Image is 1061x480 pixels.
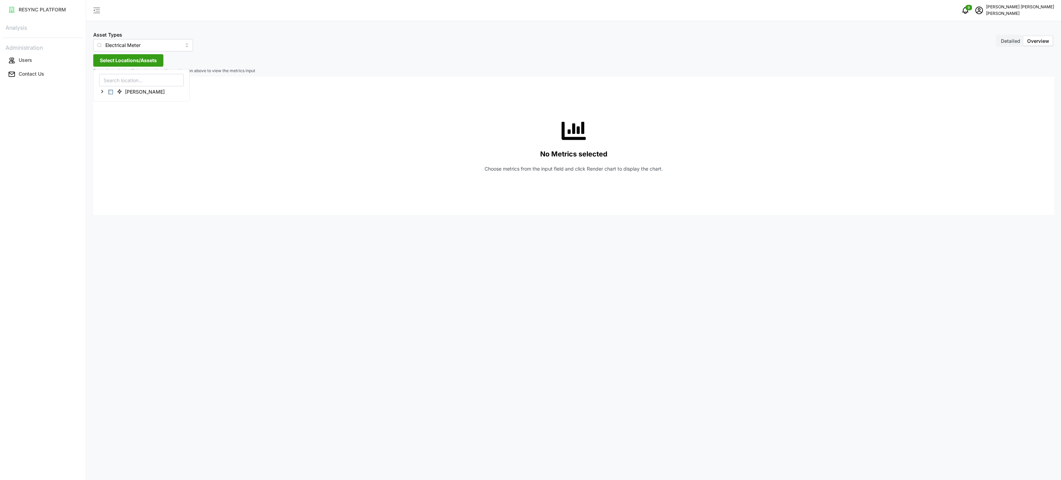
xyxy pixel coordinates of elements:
[108,90,113,94] span: Select Chuan Lim
[93,54,163,67] button: Select Locations/Assets
[19,57,32,64] p: Users
[100,55,157,66] span: Select Locations/Assets
[19,70,44,77] p: Contact Us
[93,69,190,102] div: Select Locations/Assets
[485,165,663,172] p: Choose metrics from the input field and click Render chart to display the chart.
[93,68,1054,74] p: Select items in the 'Select Locations/Assets' button above to view the metrics input
[3,22,83,32] p: Analysis
[3,3,83,17] a: RESYNC PLATFORM
[540,148,608,160] p: No Metrics selected
[958,3,972,17] button: notifications
[125,88,165,95] span: [PERSON_NAME]
[986,10,1054,17] p: [PERSON_NAME]
[3,54,83,67] button: Users
[986,4,1054,10] p: [PERSON_NAME] [PERSON_NAME]
[3,3,83,16] button: RESYNC PLATFORM
[19,6,66,13] p: RESYNC PLATFORM
[3,68,83,80] button: Contact Us
[968,5,970,10] span: 0
[972,3,986,17] button: schedule
[114,87,170,96] span: Chuan Lim
[3,67,83,81] a: Contact Us
[1027,38,1049,44] span: Overview
[99,74,184,86] input: Search location...
[1001,38,1020,44] span: Detailed
[93,31,122,39] label: Asset Types
[3,42,83,52] p: Administration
